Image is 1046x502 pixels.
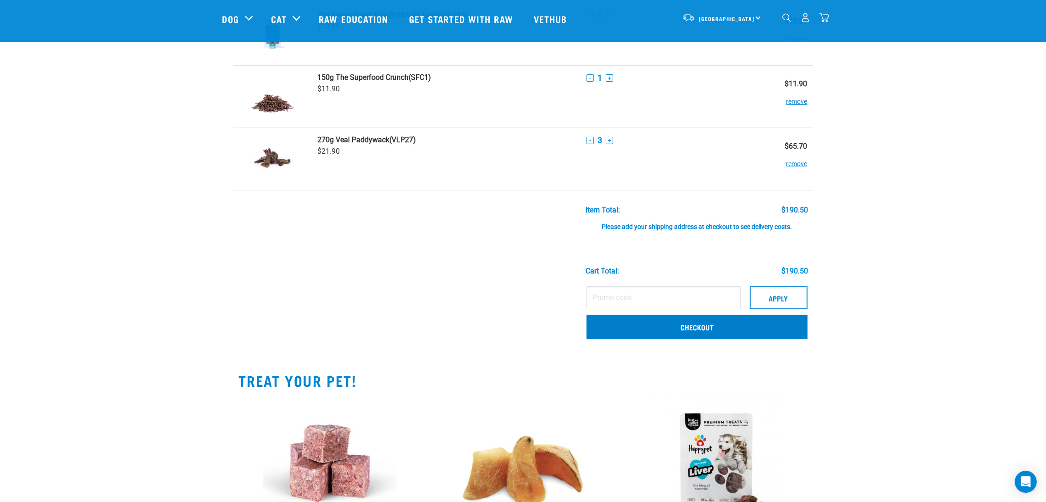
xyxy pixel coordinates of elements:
strong: 150g The Superfood Crunch [317,73,409,82]
div: Open Intercom Messenger [1015,471,1037,493]
a: Get started with Raw [400,0,525,37]
button: + [606,74,613,82]
a: 270g Veal Paddywack(VLP27) [317,135,576,144]
span: 1 [598,73,602,83]
div: Please add your shipping address at checkout to see delivery costs. [586,214,808,231]
strong: 270g Veal Paddywack [317,135,389,144]
button: remove [786,88,808,106]
span: [GEOGRAPHIC_DATA] [699,17,755,20]
img: user.png [801,13,810,22]
img: Veal Paddywack [249,135,296,183]
button: Apply [750,286,808,309]
button: + [606,137,613,144]
a: 150g The Superfood Crunch(SFC1) [317,73,576,82]
a: Cat [271,12,287,26]
a: Vethub [525,0,579,37]
button: - [587,74,594,82]
img: home-icon@2x.png [819,13,829,22]
button: - [587,137,594,144]
td: $11.90 [755,66,813,128]
img: home-icon-1@2x.png [782,13,791,22]
button: remove [786,151,808,168]
span: 3 [598,135,602,145]
a: Raw Education [310,0,399,37]
h2: TREAT YOUR PET! [239,372,808,389]
a: Checkout [587,315,808,339]
div: $190.50 [781,206,808,214]
img: van-moving.png [682,13,695,22]
td: $65.70 [755,128,813,190]
input: Promo code [587,286,741,309]
div: $190.50 [781,267,808,275]
span: $11.90 [317,84,340,93]
span: $21.90 [317,147,340,156]
a: Dog [222,12,239,26]
div: Item Total: [586,206,620,214]
img: The Superfood Crunch [249,73,296,120]
div: Cart total: [586,267,619,275]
